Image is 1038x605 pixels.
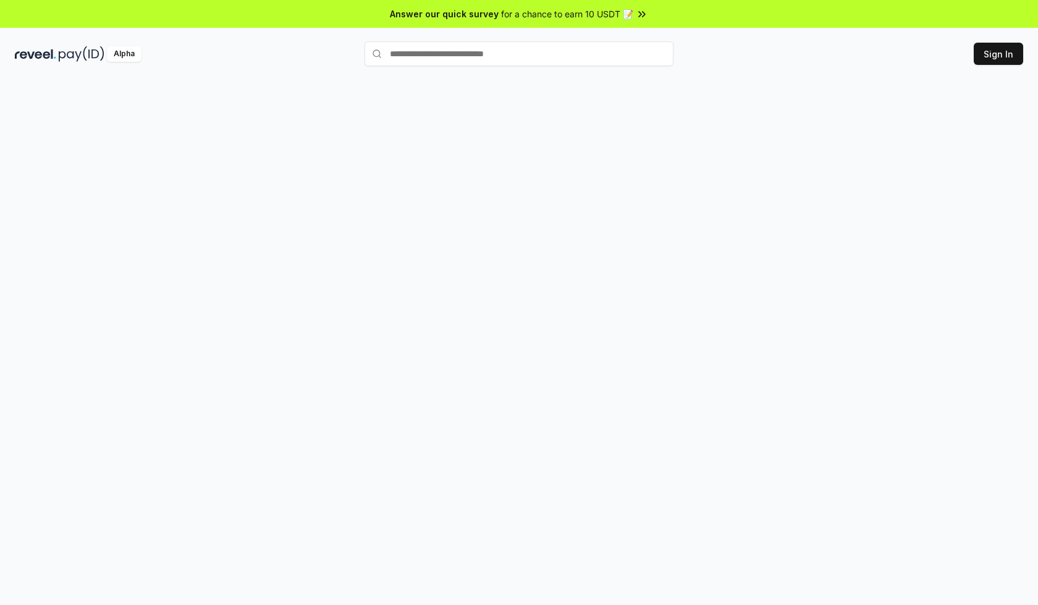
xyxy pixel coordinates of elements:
[501,7,633,20] span: for a chance to earn 10 USDT 📝
[390,7,499,20] span: Answer our quick survey
[59,46,104,62] img: pay_id
[107,46,141,62] div: Alpha
[15,46,56,62] img: reveel_dark
[974,43,1023,65] button: Sign In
